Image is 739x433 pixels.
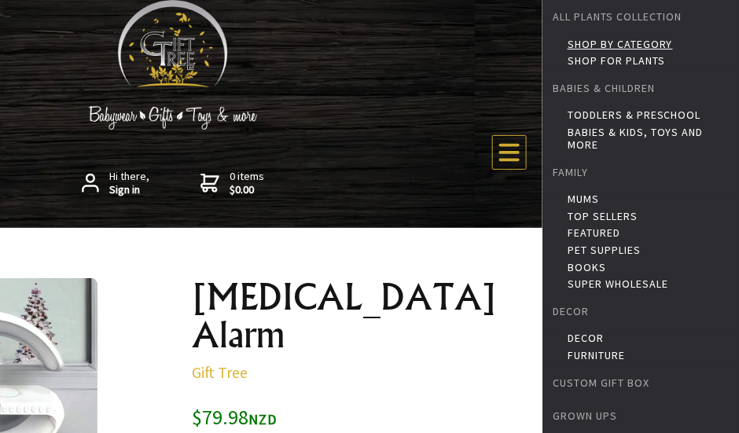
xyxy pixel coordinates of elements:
a: Grown Ups [542,399,739,432]
img: Babywear - Gifts - Toys & more [55,106,291,130]
a: Furniture [568,349,735,361]
a: 0 items$0.00 [200,170,265,197]
a: Toddlers & Preschool [568,108,735,121]
a: Decor [542,295,739,328]
span: NZD [248,410,277,428]
strong: $0.00 [230,183,265,197]
a: Mums [568,193,735,205]
a: Hi there,Sign in [82,170,150,197]
h1: [MEDICAL_DATA] Alarm [192,278,530,354]
a: Shop for Plants [568,54,735,67]
a: Shop by Category [568,38,735,50]
strong: Sign in [110,183,150,197]
a: Featured [568,226,735,239]
a: Super Wholesale [568,277,735,290]
a: Decor [568,332,735,344]
span: 0 items [230,169,265,197]
a: Books [568,261,735,273]
a: Babies & Kids, toys and more [568,126,735,151]
a: Family [542,156,739,189]
a: Pet Supplies [568,244,735,256]
span: Hi there, [110,170,150,197]
a: Babies & Children [542,72,739,105]
a: Gift Tree [192,362,248,382]
a: Top Sellers [568,210,735,222]
a: Custom Gift Box [542,366,739,399]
